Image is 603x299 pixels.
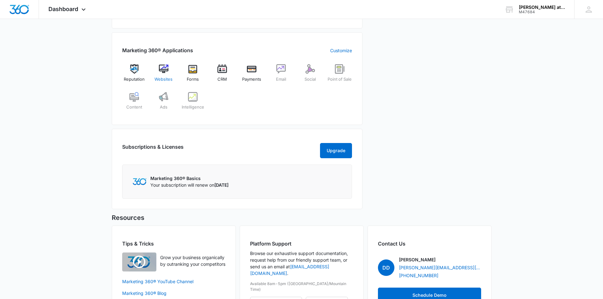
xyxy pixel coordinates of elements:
[160,104,167,110] span: Ads
[124,76,145,83] span: Reputation
[126,104,142,110] span: Content
[250,250,353,277] p: Browse our exhaustive support documentation, request help from our friendly support team, or send...
[378,240,481,247] h2: Contact Us
[298,64,323,87] a: Social
[150,182,229,188] p: Your subscription will renew on
[399,272,438,279] a: [PHONE_NUMBER]
[250,281,353,292] p: Available 8am-5pm ([GEOGRAPHIC_DATA]/Mountain Time)
[122,290,225,296] a: Marketing 360® Blog
[150,175,229,182] p: Marketing 360® Basics
[122,92,147,115] a: Content
[181,64,205,87] a: Forms
[328,64,352,87] a: Point of Sale
[320,143,352,158] button: Upgrade
[133,178,147,185] img: Marketing 360 Logo
[250,240,353,247] h2: Platform Support
[182,104,204,110] span: Intelligence
[151,64,176,87] a: Websites
[269,64,293,87] a: Email
[399,264,481,271] a: [PERSON_NAME][EMAIL_ADDRESS][PERSON_NAME][DOMAIN_NAME]
[122,64,147,87] a: Reputation
[154,76,173,83] span: Websites
[217,76,227,83] span: CRM
[48,6,78,12] span: Dashboard
[112,213,492,222] h5: Resources
[328,76,352,83] span: Point of Sale
[519,5,565,10] div: account name
[399,256,436,263] p: [PERSON_NAME]
[122,240,225,247] h2: Tips & Tricks
[305,76,316,83] span: Social
[276,76,286,83] span: Email
[378,259,394,276] span: DD
[210,64,235,87] a: CRM
[242,76,261,83] span: Payments
[122,252,156,271] img: Quick Overview Video
[122,47,193,54] h2: Marketing 360® Applications
[122,143,184,156] h2: Subscriptions & Licenses
[240,64,264,87] a: Payments
[330,47,352,54] a: Customize
[160,254,225,267] p: Grow your business organically by outranking your competitors
[181,92,205,115] a: Intelligence
[187,76,199,83] span: Forms
[519,10,565,14] div: account id
[122,278,225,285] a: Marketing 360® YouTube Channel
[214,182,229,188] span: [DATE]
[151,92,176,115] a: Ads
